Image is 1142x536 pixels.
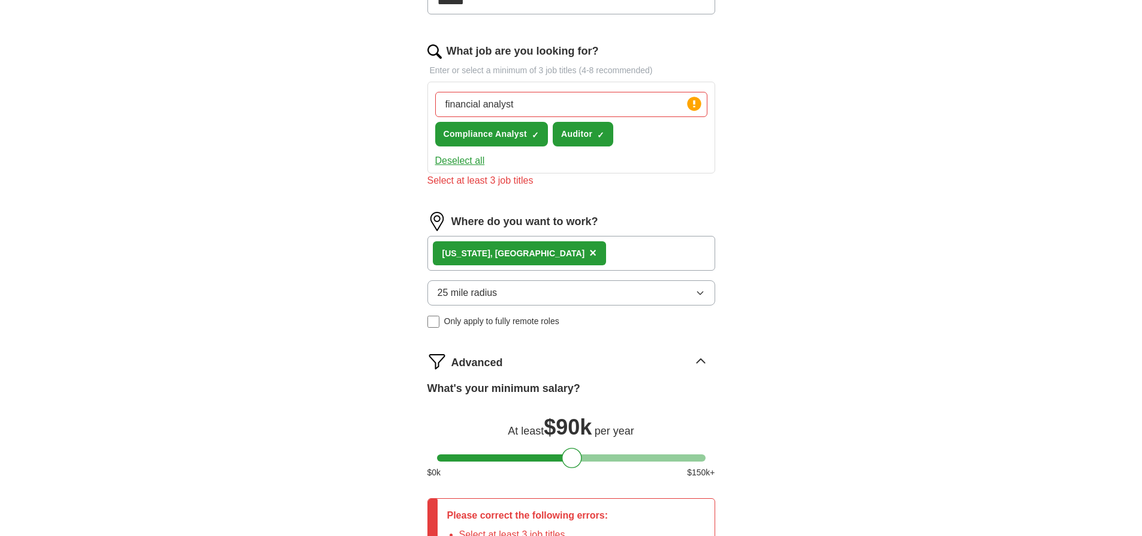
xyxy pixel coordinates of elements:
[427,352,447,371] img: filter
[595,425,634,437] span: per year
[451,214,598,230] label: Where do you want to work?
[687,466,715,479] span: $ 150 k+
[427,466,441,479] span: $ 0 k
[597,130,604,140] span: ✓
[435,92,707,117] input: Type a job title and press enter
[447,508,608,523] p: Please correct the following errors:
[427,316,439,328] input: Only apply to fully remote roles
[427,64,715,77] p: Enter or select a minimum of 3 job titles (4-8 recommended)
[561,128,592,140] span: Auditor
[532,130,539,140] span: ✓
[427,280,715,306] button: 25 mile radius
[444,128,528,140] span: Compliance Analyst
[427,173,715,188] div: Select at least 3 job titles
[589,246,596,259] span: ×
[508,425,544,437] span: At least
[447,43,599,59] label: What job are you looking for?
[553,122,613,146] button: Auditor✓
[444,315,559,328] span: Only apply to fully remote roles
[435,122,549,146] button: Compliance Analyst✓
[427,44,442,59] img: search.png
[442,247,585,260] div: [US_STATE], [GEOGRAPHIC_DATA]
[544,415,592,439] span: $ 90k
[435,154,485,168] button: Deselect all
[427,381,580,397] label: What's your minimum salary?
[589,244,596,262] button: ×
[438,286,498,300] span: 25 mile radius
[427,212,447,231] img: location.png
[451,355,503,371] span: Advanced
